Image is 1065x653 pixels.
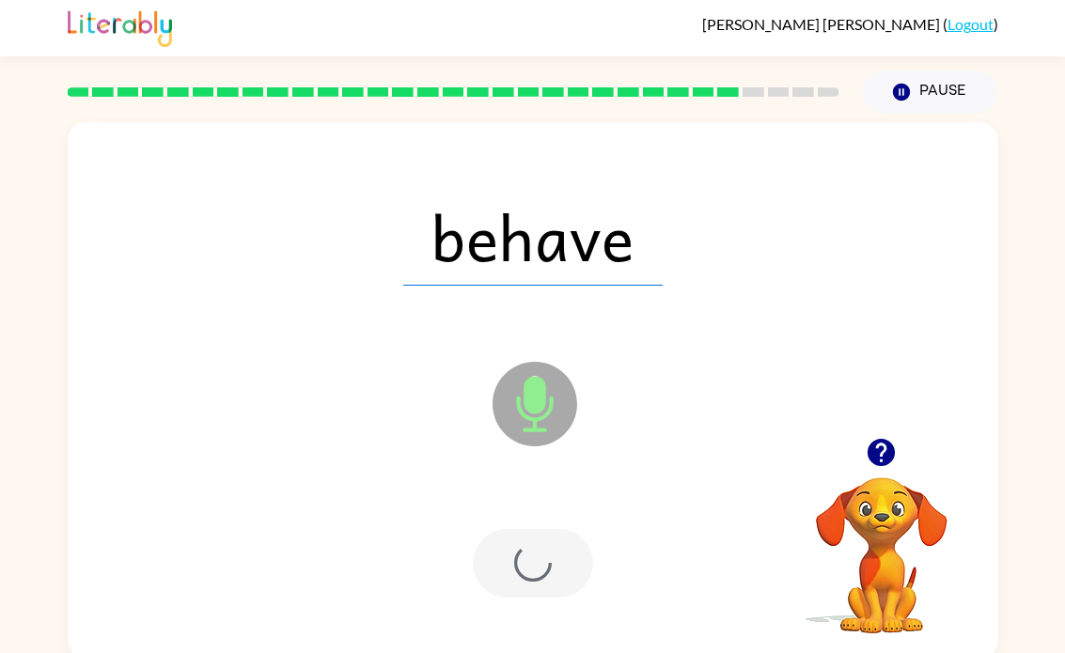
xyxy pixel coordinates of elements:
span: [PERSON_NAME] [PERSON_NAME] [702,15,943,33]
img: Literably [68,6,172,47]
span: behave [403,188,663,286]
video: Your browser must support playing .mp4 files to use Literably. Please try using another browser. [788,448,976,636]
button: Pause [862,70,998,114]
a: Logout [948,15,994,33]
div: ( ) [702,15,998,33]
